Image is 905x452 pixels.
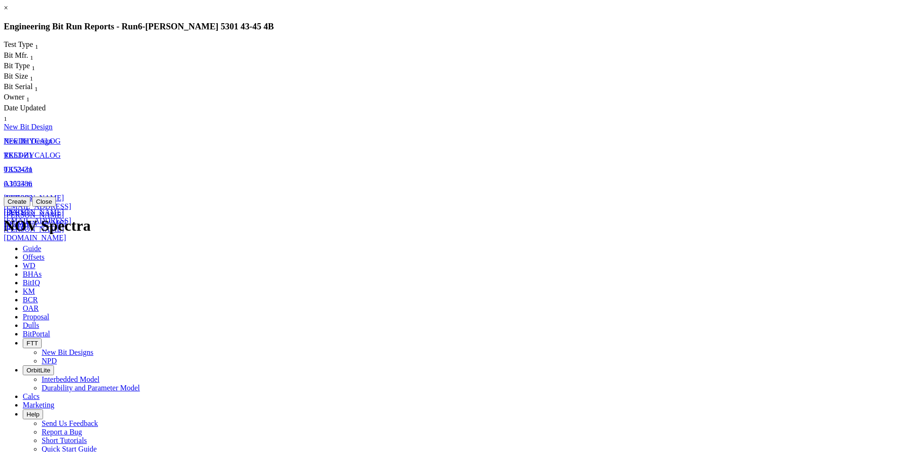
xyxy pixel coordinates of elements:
[42,348,93,356] a: New Bit Designs
[4,104,51,123] div: Sort None
[4,21,901,32] h3: Engineering Bit Run Reports - Run -
[4,180,25,188] span: 0.1524
[4,194,32,202] a: A305386
[23,296,38,304] span: BCR
[35,44,38,51] sub: 1
[42,375,99,383] a: Interbedded Model
[4,62,51,72] div: Sort None
[27,96,30,103] sub: 1
[30,54,34,61] sub: 1
[138,21,142,31] span: 6
[4,197,30,207] button: Create
[4,4,8,12] a: ×
[4,194,71,227] a: [PERSON_NAME][EMAIL_ADDRESS][PERSON_NAME][DOMAIN_NAME]
[27,411,39,418] span: Help
[35,85,38,92] sub: 1
[32,64,35,72] sub: 1
[27,93,30,101] span: Sort None
[4,115,7,122] sub: 1
[42,419,98,427] a: Send Us Feedback
[4,82,56,93] div: Sort None
[23,392,40,400] span: Calcs
[4,123,53,131] a: New Bit Design
[4,51,28,59] span: Bit Mfr.
[4,151,61,159] a: REEDHYCALOG
[30,51,34,59] span: Sort None
[32,62,35,70] span: Sort None
[4,40,56,51] div: Test Type Sort None
[4,51,51,62] div: Bit Mfr. Sort None
[4,208,71,242] a: [PERSON_NAME][EMAIL_ADDRESS][PERSON_NAME][DOMAIN_NAME]
[4,104,51,123] div: Date Updated Sort None
[4,40,33,48] span: Test Type
[4,72,28,80] span: Bit Size
[23,253,44,261] span: Offsets
[42,357,57,365] a: NPD
[145,21,274,31] span: [PERSON_NAME] 5301 43-45 4B
[4,51,51,62] div: Sort None
[4,165,32,173] a: TK53-Z1
[4,62,51,72] div: Bit Type Sort None
[42,436,87,444] a: Short Tutorials
[4,93,51,103] div: Owner Sort None
[4,82,56,93] div: Bit Serial Sort None
[4,72,51,82] div: Bit Size Sort None
[4,137,53,145] a: New Bit Design
[32,197,56,207] button: Close
[23,244,41,253] span: Guide
[23,313,49,321] span: Proposal
[23,330,50,338] span: BitPortal
[4,72,51,82] div: Sort None
[35,40,38,48] span: Sort None
[4,40,56,51] div: Sort None
[4,93,25,101] span: Owner
[27,340,38,347] span: FTT
[23,401,54,409] span: Marketing
[23,279,40,287] span: BitIQ
[4,104,45,112] span: Date Updated
[42,384,140,392] a: Durability and Parameter Model
[27,180,32,188] span: m
[4,93,51,103] div: Sort None
[42,428,82,436] a: Report a Bug
[23,270,42,278] span: BHAs
[4,217,901,235] h1: NOV Spectra
[23,304,39,312] span: OAR
[4,82,33,90] span: Bit Serial
[4,62,30,70] span: Bit Type
[4,180,32,188] a: 0.1524 m
[23,262,35,270] span: WD
[23,321,39,329] span: Dulls
[35,82,38,90] span: Sort None
[27,367,50,374] span: OrbitLite
[30,72,33,80] span: Sort None
[30,75,33,82] sub: 1
[4,112,7,120] span: Sort None
[23,287,35,295] span: KM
